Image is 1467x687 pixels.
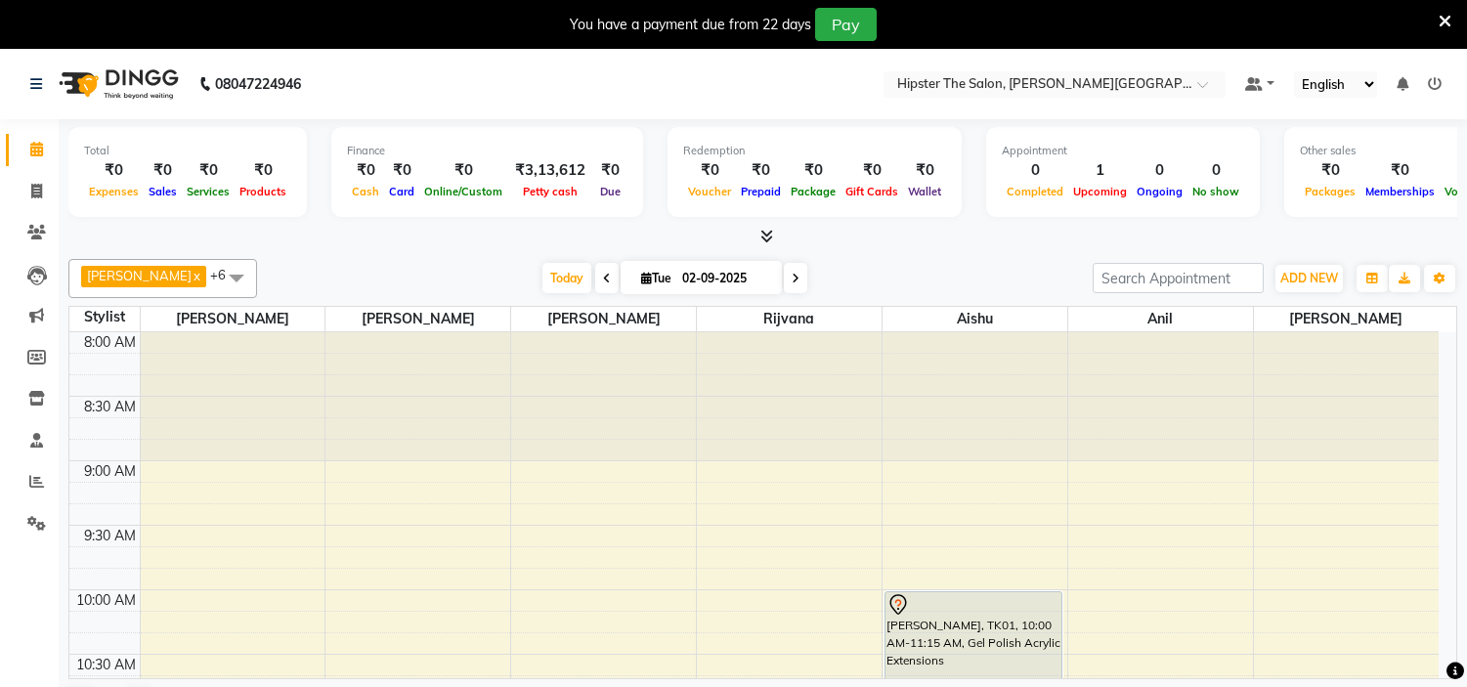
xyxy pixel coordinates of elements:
span: Completed [1002,185,1068,198]
img: logo [50,57,184,111]
button: Pay [815,8,877,41]
span: Tue [636,271,676,285]
span: Upcoming [1068,185,1132,198]
span: Products [235,185,291,198]
span: [PERSON_NAME] [141,307,325,331]
a: x [192,268,200,283]
span: Card [384,185,419,198]
div: ₹0 [419,159,507,182]
div: ₹0 [841,159,903,182]
div: ₹0 [903,159,946,182]
div: ₹0 [593,159,627,182]
span: anil [1068,307,1253,331]
span: Petty cash [518,185,582,198]
span: Today [542,263,591,293]
div: ₹0 [1300,159,1360,182]
div: ₹0 [84,159,144,182]
div: 9:30 AM [80,526,140,546]
div: Redemption [683,143,946,159]
span: ADD NEW [1280,271,1338,285]
span: Ongoing [1132,185,1187,198]
div: Finance [347,143,627,159]
input: 2025-09-02 [676,264,774,293]
div: ₹0 [182,159,235,182]
span: Package [786,185,841,198]
div: ₹0 [235,159,291,182]
div: ₹0 [1360,159,1440,182]
div: ₹3,13,612 [507,159,593,182]
div: 10:00 AM [72,590,140,611]
div: ₹0 [347,159,384,182]
div: 0 [1187,159,1244,182]
span: Voucher [683,185,736,198]
div: You have a payment due from 22 days [570,15,811,35]
div: ₹0 [683,159,736,182]
span: [PERSON_NAME] [325,307,510,331]
span: Gift Cards [841,185,903,198]
span: Sales [144,185,182,198]
span: Memberships [1360,185,1440,198]
div: 10:30 AM [72,655,140,675]
span: [PERSON_NAME] [87,268,192,283]
span: Prepaid [736,185,786,198]
b: 08047224946 [215,57,301,111]
div: 9:00 AM [80,461,140,482]
span: Wallet [903,185,946,198]
div: Total [84,143,291,159]
span: Cash [347,185,384,198]
div: Stylist [69,307,140,327]
div: ₹0 [384,159,419,182]
div: 1 [1068,159,1132,182]
input: Search Appointment [1093,263,1264,293]
div: 0 [1002,159,1068,182]
button: ADD NEW [1275,265,1343,292]
div: ₹0 [144,159,182,182]
div: ₹0 [736,159,786,182]
div: ₹0 [786,159,841,182]
span: No show [1187,185,1244,198]
div: 8:00 AM [80,332,140,353]
div: Appointment [1002,143,1244,159]
span: Due [595,185,626,198]
span: [PERSON_NAME] [511,307,696,331]
span: Packages [1300,185,1360,198]
div: 0 [1132,159,1187,182]
span: rijvana [697,307,882,331]
span: aishu [883,307,1067,331]
span: Services [182,185,235,198]
span: +6 [210,267,240,282]
span: Expenses [84,185,144,198]
span: Online/Custom [419,185,507,198]
div: 8:30 AM [80,397,140,417]
span: [PERSON_NAME] [1254,307,1439,331]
